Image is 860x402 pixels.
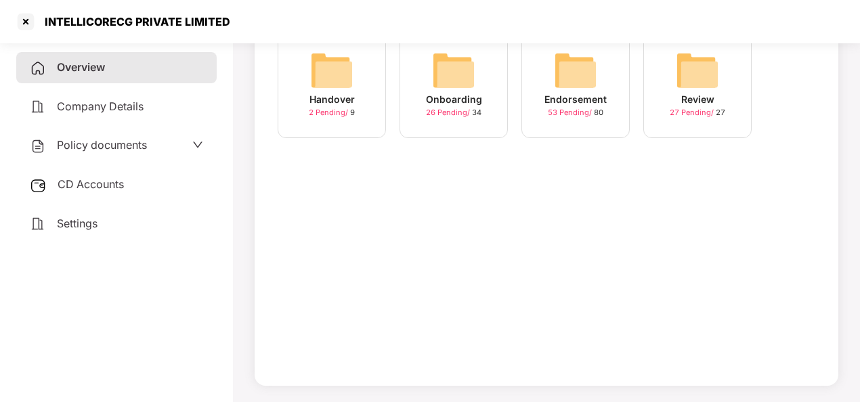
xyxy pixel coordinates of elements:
span: Settings [57,217,98,230]
div: 34 [426,107,481,118]
span: Overview [57,60,105,74]
img: svg+xml;base64,PHN2ZyB4bWxucz0iaHR0cDovL3d3dy53My5vcmcvMjAwMC9zdmciIHdpZHRoPSI2NCIgaGVpZ2h0PSI2NC... [554,49,597,92]
span: down [192,139,203,150]
span: 26 Pending / [426,108,472,117]
img: svg+xml;base64,PHN2ZyB4bWxucz0iaHR0cDovL3d3dy53My5vcmcvMjAwMC9zdmciIHdpZHRoPSI2NCIgaGVpZ2h0PSI2NC... [310,49,353,92]
span: 2 Pending / [309,108,350,117]
div: Review [681,92,714,107]
span: Policy documents [57,138,147,152]
img: svg+xml;base64,PHN2ZyB4bWxucz0iaHR0cDovL3d3dy53My5vcmcvMjAwMC9zdmciIHdpZHRoPSIyNCIgaGVpZ2h0PSIyNC... [30,99,46,115]
img: svg+xml;base64,PHN2ZyB4bWxucz0iaHR0cDovL3d3dy53My5vcmcvMjAwMC9zdmciIHdpZHRoPSIyNCIgaGVpZ2h0PSIyNC... [30,138,46,154]
div: Onboarding [426,92,482,107]
img: svg+xml;base64,PHN2ZyB4bWxucz0iaHR0cDovL3d3dy53My5vcmcvMjAwMC9zdmciIHdpZHRoPSI2NCIgaGVpZ2h0PSI2NC... [432,49,475,92]
span: Company Details [57,99,144,113]
div: 80 [548,107,603,118]
div: INTELLICORECG PRIVATE LIMITED [37,15,230,28]
img: svg+xml;base64,PHN2ZyB4bWxucz0iaHR0cDovL3d3dy53My5vcmcvMjAwMC9zdmciIHdpZHRoPSIyNCIgaGVpZ2h0PSIyNC... [30,216,46,232]
span: 27 Pending / [670,108,716,117]
div: Endorsement [544,92,607,107]
div: Handover [309,92,355,107]
div: 9 [309,107,355,118]
img: svg+xml;base64,PHN2ZyB4bWxucz0iaHR0cDovL3d3dy53My5vcmcvMjAwMC9zdmciIHdpZHRoPSI2NCIgaGVpZ2h0PSI2NC... [676,49,719,92]
span: 53 Pending / [548,108,594,117]
span: CD Accounts [58,177,124,191]
div: 27 [670,107,725,118]
img: svg+xml;base64,PHN2ZyB4bWxucz0iaHR0cDovL3d3dy53My5vcmcvMjAwMC9zdmciIHdpZHRoPSIyNCIgaGVpZ2h0PSIyNC... [30,60,46,76]
img: svg+xml;base64,PHN2ZyB3aWR0aD0iMjUiIGhlaWdodD0iMjQiIHZpZXdCb3g9IjAgMCAyNSAyNCIgZmlsbD0ibm9uZSIgeG... [30,177,47,194]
